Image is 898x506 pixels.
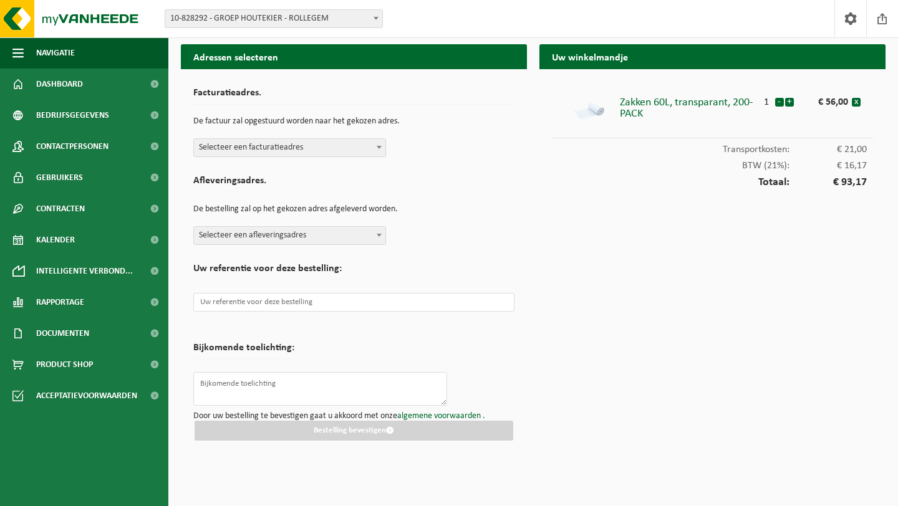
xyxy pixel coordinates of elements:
[193,199,514,220] p: De bestelling zal op het gekozen adres afgeleverd worden.
[165,9,383,28] span: 10-828292 - GROEP HOUTEKIER - ROLLEGEM
[193,264,514,280] h2: Uw referentie voor deze bestelling:
[193,111,514,132] p: De factuur zal opgestuurd worden naar het gekozen adres.
[36,193,85,224] span: Contracten
[36,37,75,69] span: Navigatie
[552,155,873,171] div: BTW (21%):
[852,98,861,107] button: x
[194,227,385,244] span: Selecteer een afleveringsadres
[36,224,75,255] span: Kalender
[539,44,886,69] h2: Uw winkelmandje
[552,171,873,188] div: Totaal:
[36,131,109,162] span: Contactpersonen
[193,138,386,157] span: Selecteer een facturatieadres
[785,98,794,107] button: +
[789,145,867,155] span: € 21,00
[36,287,84,318] span: Rapportage
[193,88,514,105] h2: Facturatieadres.
[36,380,137,411] span: Acceptatievoorwaarden
[36,100,109,131] span: Bedrijfsgegevens
[195,421,513,441] button: Bestelling bevestigen
[789,177,867,188] span: € 93,17
[193,293,514,312] input: Uw referentie voor deze bestelling
[805,91,851,107] div: € 56,00
[571,91,608,128] img: 01-000430
[193,412,514,421] p: Door uw bestelling te bevestigen gaat u akkoord met onze
[36,162,83,193] span: Gebruikers
[36,349,93,380] span: Product Shop
[36,318,89,349] span: Documenten
[193,226,386,245] span: Selecteer een afleveringsadres
[552,138,873,155] div: Transportkosten:
[165,10,382,27] span: 10-828292 - GROEP HOUTEKIER - ROLLEGEM
[36,255,133,287] span: Intelligente verbond...
[759,91,775,107] div: 1
[193,176,514,193] h2: Afleveringsadres.
[181,44,527,69] h2: Adressen selecteren
[36,69,83,100] span: Dashboard
[397,411,485,421] a: algemene voorwaarden .
[775,98,784,107] button: -
[789,161,867,171] span: € 16,17
[193,343,294,360] h2: Bijkomende toelichting:
[194,139,385,156] span: Selecteer een facturatieadres
[620,91,759,120] div: Zakken 60L, transparant, 200-PACK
